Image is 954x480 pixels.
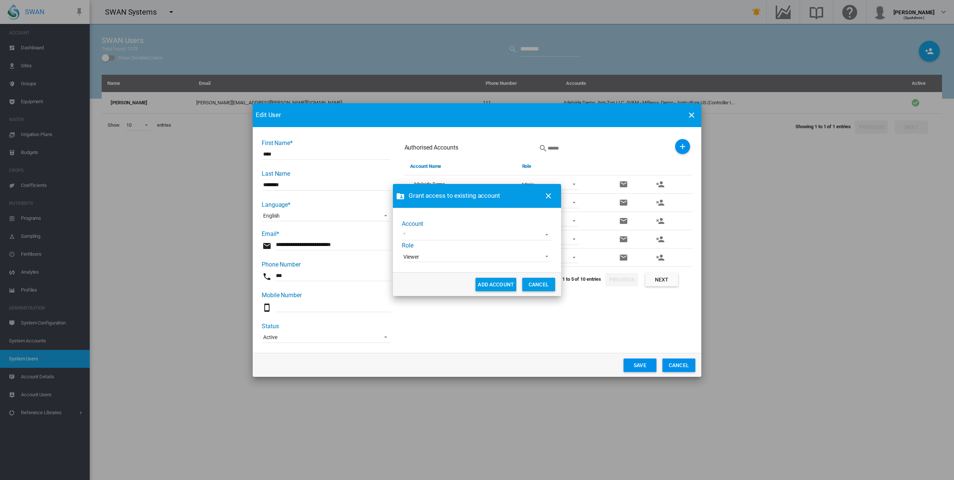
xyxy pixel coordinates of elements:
[402,242,413,249] label: Role
[476,278,516,291] button: ADD ACCOUNT
[393,184,561,296] md-dialog: Account Role ...
[544,191,553,200] md-icon: icon-close
[396,192,405,201] md-icon: icon-folder-account
[522,278,555,291] button: CANCEL
[402,220,423,227] label: Account
[541,188,556,203] button: icon-close
[409,191,539,200] span: Grant access to existing account
[403,254,419,260] div: Viewer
